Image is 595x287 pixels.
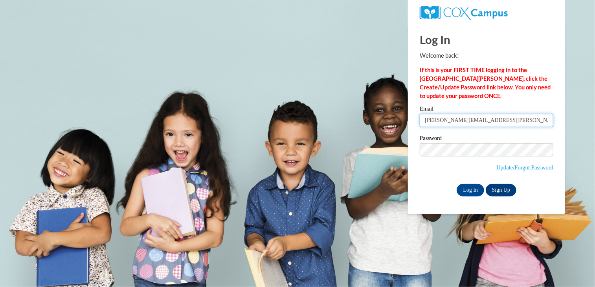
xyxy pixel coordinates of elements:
a: Update/Forgot Password [496,164,553,171]
h1: Log In [420,31,553,47]
a: Sign Up [486,184,516,196]
a: COX Campus [420,9,507,16]
strong: If this is your FIRST TIME logging in to the [GEOGRAPHIC_DATA][PERSON_NAME], click the Create/Upd... [420,67,551,99]
input: Log In [457,184,484,196]
img: COX Campus [420,6,507,20]
p: Welcome back! [420,51,553,60]
label: Email [420,106,553,114]
label: Password [420,135,553,143]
